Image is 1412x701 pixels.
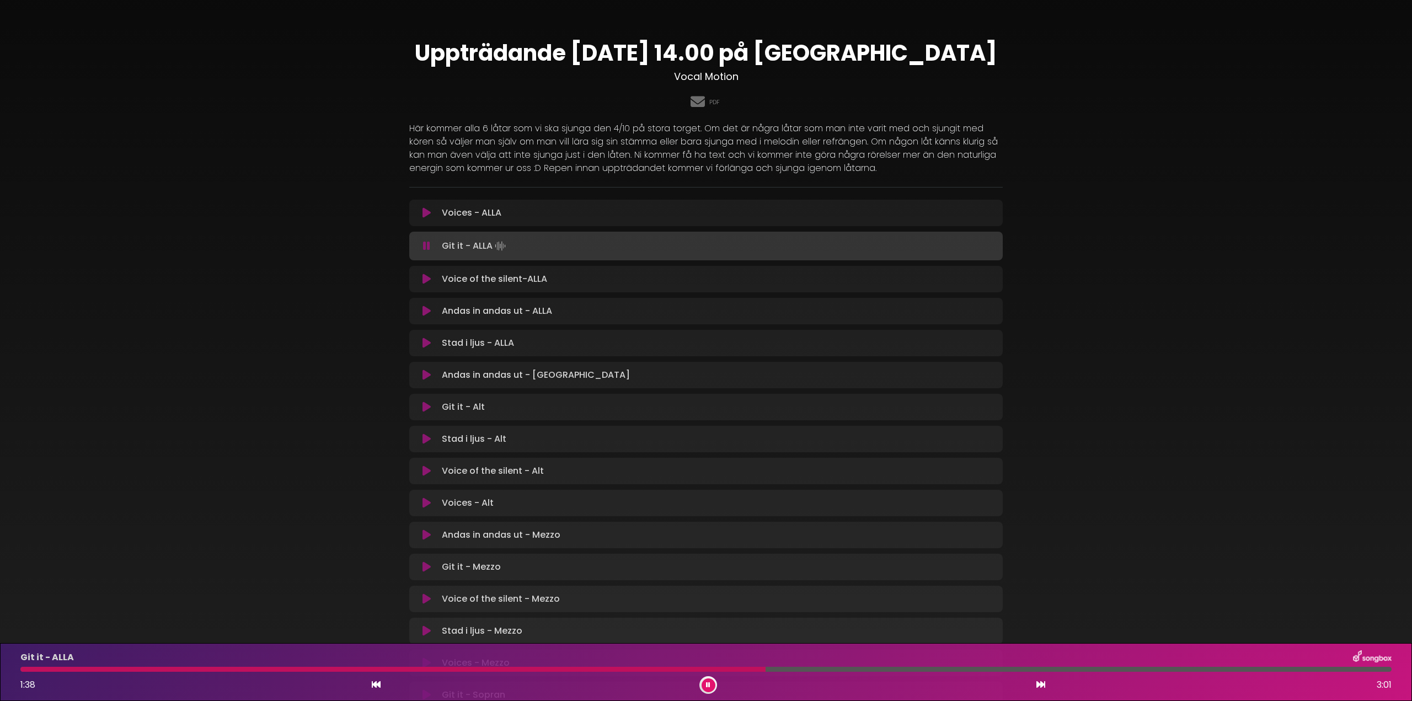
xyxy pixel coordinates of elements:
img: waveform4.gif [493,238,508,254]
p: Stad i ljus - ALLA [442,336,514,350]
p: Voices - Alt [442,496,494,510]
p: Voice of the silent - Mezzo [442,592,560,606]
span: 1:38 [20,678,35,691]
p: Andas in andas ut - ALLA [442,304,552,318]
p: Git it - Mezzo [442,560,501,574]
p: Stad i ljus - Alt [442,432,506,446]
h3: Vocal Motion [409,71,1003,83]
p: Voice of the silent - Alt [442,464,544,478]
p: Här kommer alla 6 låtar som vi ska sjunga den 4/10 på stora torget. Om det är några låtar som man... [409,122,1003,175]
p: Andas in andas ut - Mezzo [442,528,560,542]
p: Stad i ljus - Mezzo [442,624,522,638]
img: songbox-logo-white.png [1353,650,1392,665]
p: Andas in andas ut - [GEOGRAPHIC_DATA] [442,368,630,382]
span: 3:01 [1377,678,1392,692]
h1: Uppträdande [DATE] 14.00 på [GEOGRAPHIC_DATA] [409,40,1003,66]
p: Voice of the silent-ALLA [442,272,547,286]
p: Git it - ALLA [20,651,74,664]
p: Git it - Alt [442,400,485,414]
p: Git it - ALLA [442,238,508,254]
a: PDF [709,98,720,107]
p: Voices - ALLA [442,206,501,220]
